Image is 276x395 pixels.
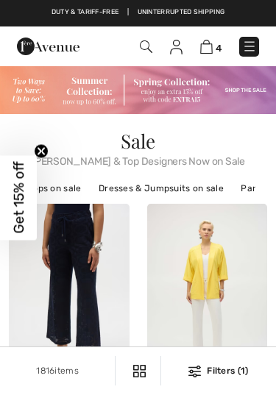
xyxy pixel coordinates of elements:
[140,40,152,53] img: Search
[147,204,268,384] img: Relaxed Fit Hip-Length Jacket Style 252150. Citrus
[36,366,54,376] span: 1816
[170,364,267,377] div: Filters (1)
[34,143,49,158] button: Close teaser
[200,39,222,54] a: 4
[17,38,79,55] img: 1ère Avenue
[242,39,257,54] img: Menu
[10,162,27,234] span: Get 15% off
[21,179,89,198] a: Tops on sale
[216,43,222,54] span: 4
[17,40,79,52] a: 1ère Avenue
[9,151,267,167] span: [PERSON_NAME] & Top Designers Now on Sale
[121,128,155,154] span: Sale
[200,40,213,54] img: Shopping Bag
[9,204,130,384] img: Relaxed Full-Length Trousers Style 252184. Midnight Blue
[133,365,146,377] img: Filters
[170,40,183,54] img: My Info
[91,179,231,198] a: Dresses & Jumpsuits on sale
